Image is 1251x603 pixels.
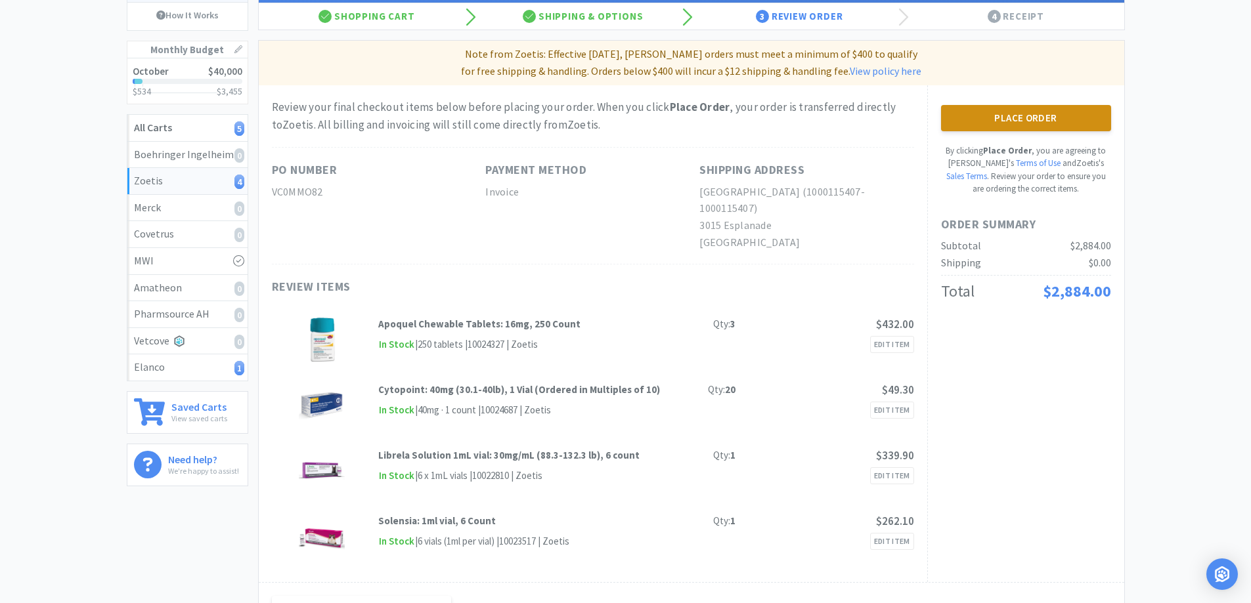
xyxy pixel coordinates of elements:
i: 0 [234,148,244,163]
strong: 1 [730,514,735,527]
div: Covetrus [134,226,241,243]
span: $432.00 [876,317,914,331]
a: How It Works [127,3,248,28]
span: $2,884.00 [1070,239,1111,252]
h1: Order Summary [941,215,1111,234]
a: Covetrus0 [127,221,248,248]
i: 0 [234,308,244,322]
i: 0 [234,201,244,216]
p: View saved carts [171,412,227,425]
div: | 10024327 | Zoetis [463,337,538,352]
a: Saved CartsView saved carts [127,391,248,434]
div: Merck [134,199,241,217]
div: Shipping & Options [475,3,691,30]
a: View policy here [850,64,921,77]
h2: VC0MMO82 [272,184,486,201]
a: Edit Item [870,533,914,550]
div: Pharmsource AH [134,306,241,323]
strong: Apoquel Chewable Tablets: 16mg, 250 Count [378,318,581,330]
a: Edit Item [870,467,914,484]
span: $2,884.00 [1043,281,1111,301]
div: Amatheon [134,280,241,297]
strong: All Carts [134,121,172,134]
a: Pharmsource AH0 [127,301,248,328]
h2: Invoice [485,184,699,201]
div: | 10023517 | Zoetis [494,533,569,549]
p: Note from Zoetis: Effective [DATE], [PERSON_NAME] orders must meet a minimum of $400 to qualify f... [264,46,1119,79]
h2: 3015 Esplanade [699,217,913,234]
strong: Solensia: 1ml vial, 6 Count [378,514,496,527]
a: Boehringer Ingelheim0 [127,142,248,169]
a: Edit Item [870,402,914,419]
div: Subtotal [941,238,981,255]
a: Zoetis4 [127,168,248,195]
span: | 6 vials (1ml per vial) [415,535,494,547]
span: $40,000 [208,65,242,77]
i: 4 [234,175,244,189]
div: Receipt [908,3,1124,30]
a: October$40,000$534$3,455 [127,58,248,104]
div: Elanco [134,359,241,376]
div: Review your final checkout items below before placing your order. When you click , your order is ... [272,98,914,134]
div: Vetcove [134,333,241,350]
h2: [GEOGRAPHIC_DATA] (1000115407-1000115407) [699,184,913,217]
a: Terms of Use [1016,157,1061,169]
span: In Stock [378,402,415,419]
img: d68059bb95f34f6ca8f79a017dff92f3_527055.jpeg [299,382,345,428]
h2: [GEOGRAPHIC_DATA] [699,234,913,251]
div: | 10022810 | Zoetis [468,468,542,484]
span: $262.10 [876,514,914,528]
h1: Review Items [272,278,666,297]
span: and Zoetis 's . [946,157,1104,182]
a: Sales Terms [946,171,987,182]
div: | 10024687 | Zoetis [476,402,551,418]
a: MWI [127,248,248,275]
div: MWI [134,253,241,270]
div: Shipping [941,255,981,272]
span: | 250 tablets [415,338,463,350]
span: In Stock [378,468,415,484]
strong: Place Order [670,100,730,114]
a: Vetcove0 [127,328,248,355]
div: Qty: [713,447,735,463]
span: 4 [988,10,1001,23]
img: 5fc0bacdf7044390bfa1595b82cb9775_593236.jpeg [299,447,345,493]
h1: PO Number [272,161,338,180]
strong: 3 [730,318,735,330]
strong: 1 [730,449,735,461]
div: Qty: [708,382,735,398]
i: 0 [234,281,244,296]
div: Open Intercom Messenger [1206,558,1238,590]
span: 3 [756,10,769,23]
span: $49.30 [882,383,914,397]
span: | 6 x 1mL vials [415,469,468,482]
h3: $ [217,87,242,96]
div: Qty: [713,513,735,529]
div: Total [941,279,975,304]
span: | 40mg · 1 count [415,404,476,416]
strong: 20 [725,383,735,396]
p: By clicking , you are agreeing to [PERSON_NAME]'s Review your order to ensure you are ordering th... [941,144,1111,196]
span: In Stock [378,337,415,353]
div: Boehringer Ingelheim [134,146,241,163]
img: 77f230a4f4b04af59458bd3fed6a6656_494019.png [299,513,345,559]
a: Merck0 [127,195,248,222]
div: Shopping Cart [259,3,475,30]
i: 1 [234,361,244,375]
button: Place Order [941,105,1111,131]
h1: Monthly Budget [127,41,248,58]
a: Elanco1 [127,354,248,381]
h6: Saved Carts [171,398,227,412]
img: fc146469712d45738f4d6797b6cd308c_598477.png [299,316,345,362]
a: Edit Item [870,336,914,353]
i: 5 [234,121,244,136]
strong: Place Order [983,145,1032,156]
div: Qty: [713,316,735,332]
i: 0 [234,228,244,242]
span: $0.00 [1089,256,1111,269]
p: We're happy to assist! [168,465,239,477]
span: 3,455 [221,85,242,97]
strong: Cytopoint: 40mg (30.1-40lb), 1 Vial (Ordered in Multiples of 10) [378,383,660,396]
h1: Shipping Address [699,161,804,180]
h6: Need help? [168,451,239,465]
